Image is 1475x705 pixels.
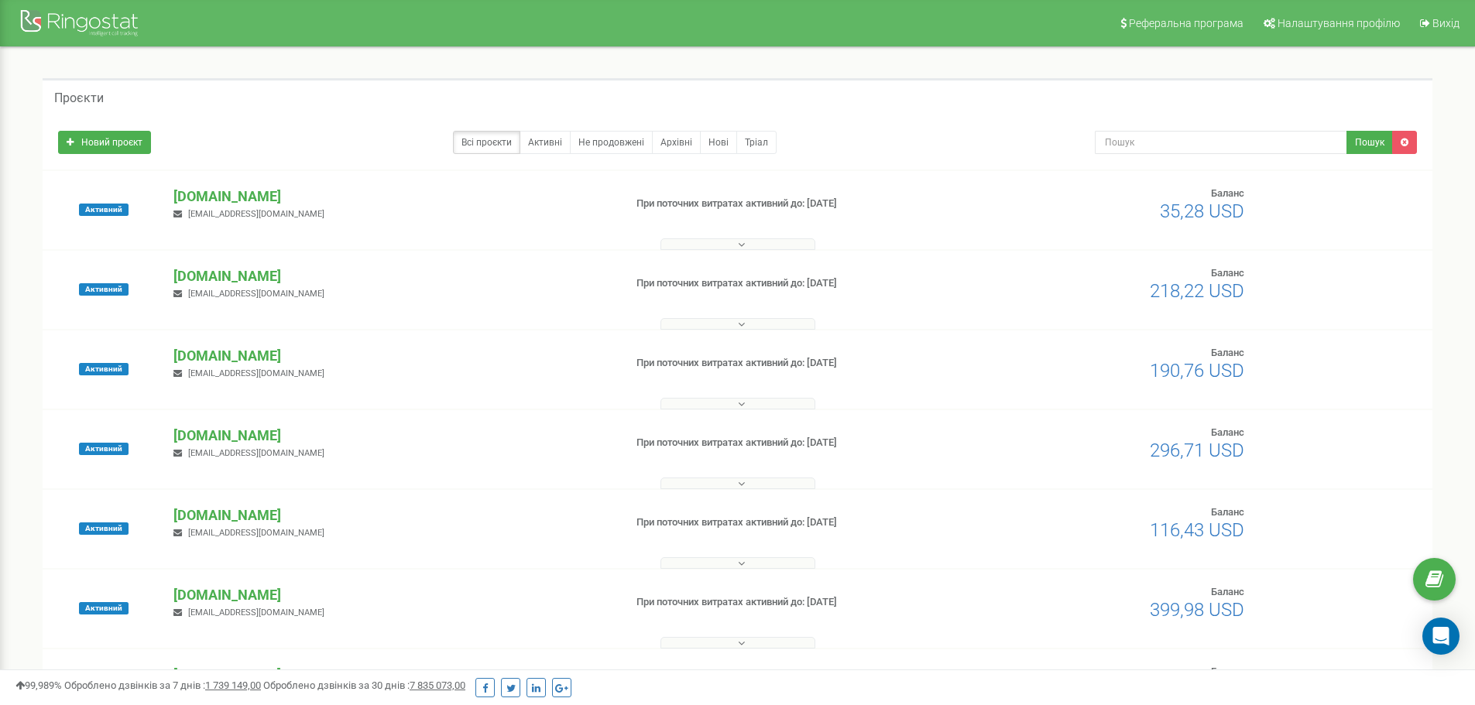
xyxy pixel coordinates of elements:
span: Вихід [1432,17,1460,29]
span: [EMAIL_ADDRESS][DOMAIN_NAME] [188,289,324,299]
span: 190,76 USD [1150,360,1244,382]
p: [DOMAIN_NAME] [173,665,611,685]
span: Баланс [1211,267,1244,279]
span: Активний [79,602,129,614]
p: При поточних витратах активний до: [DATE] [636,515,959,530]
span: Баланс [1211,506,1244,518]
p: [DOMAIN_NAME] [173,585,611,605]
span: Активний [79,283,129,296]
p: При поточних витратах активний до: [DATE] [636,436,959,450]
p: [DOMAIN_NAME] [173,346,611,366]
span: [EMAIL_ADDRESS][DOMAIN_NAME] [188,448,324,458]
a: Архівні [652,131,701,154]
p: При поточних витратах активний до: [DATE] [636,356,959,371]
span: 116,43 USD [1150,519,1244,541]
span: Баланс [1211,426,1244,438]
a: Новий проєкт [58,131,151,154]
span: 296,71 USD [1150,440,1244,461]
span: Баланс [1211,347,1244,358]
a: Нові [700,131,737,154]
span: Активний [79,443,129,455]
span: Баланс [1211,666,1244,677]
span: Реферальна програма [1129,17,1243,29]
p: [DOMAIN_NAME] [173,505,611,525]
a: Активні [520,131,571,154]
button: Пошук [1346,131,1393,154]
span: 399,98 USD [1150,599,1244,621]
p: При поточних витратах активний до: [DATE] [636,197,959,211]
span: 218,22 USD [1150,280,1244,302]
input: Пошук [1095,131,1347,154]
a: Не продовжені [570,131,653,154]
a: Тріал [736,131,777,154]
p: При поточних витратах активний до: [DATE] [636,276,959,291]
h5: Проєкти [54,91,104,105]
p: [DOMAIN_NAME] [173,266,611,286]
span: Баланс [1211,586,1244,597]
span: Оброблено дзвінків за 30 днів : [263,679,465,691]
span: Активний [79,522,129,535]
span: [EMAIL_ADDRESS][DOMAIN_NAME] [188,368,324,378]
span: Оброблено дзвінків за 7 днів : [64,679,261,691]
span: 35,28 USD [1160,200,1244,222]
span: [EMAIL_ADDRESS][DOMAIN_NAME] [188,528,324,538]
a: Всі проєкти [453,131,520,154]
p: [DOMAIN_NAME] [173,187,611,207]
u: 1 739 149,00 [205,679,261,691]
span: Активний [79,204,129,216]
span: 99,989% [15,679,62,691]
span: Баланс [1211,187,1244,199]
u: 7 835 073,00 [410,679,465,691]
span: Активний [79,363,129,375]
div: Open Intercom Messenger [1422,618,1460,655]
p: При поточних витратах активний до: [DATE] [636,595,959,610]
span: [EMAIL_ADDRESS][DOMAIN_NAME] [188,209,324,219]
span: Налаштування профілю [1278,17,1400,29]
span: [EMAIL_ADDRESS][DOMAIN_NAME] [188,607,324,618]
p: [DOMAIN_NAME] [173,426,611,446]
